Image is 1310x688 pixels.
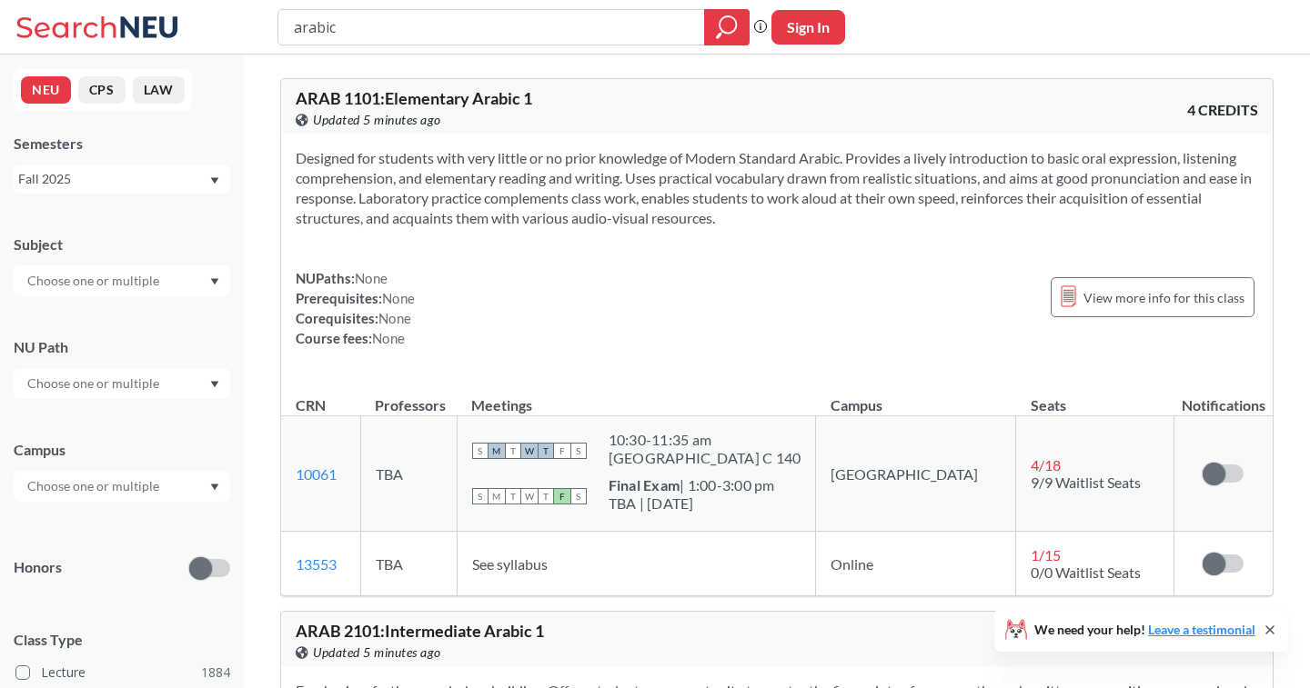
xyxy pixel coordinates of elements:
[538,488,554,504] span: T
[554,488,570,504] span: F
[382,290,415,306] span: None
[472,488,489,504] span: S
[360,416,457,532] td: TBA
[133,76,185,104] button: LAW
[18,475,171,497] input: Choose one or multiple
[554,443,570,459] span: F
[21,76,71,104] button: NEU
[210,177,219,184] svg: Dropdown arrow
[296,268,415,348] div: NUPaths: Prerequisites: Corequisites: Course fees:
[18,169,208,189] div: Fall 2025
[505,488,521,504] span: T
[210,278,219,285] svg: Dropdown arrow
[360,377,457,416] th: Professors
[472,555,548,573] span: See syllabus
[472,443,489,459] span: S
[296,465,337,483] a: 10061
[1034,623,1255,636] span: We need your help!
[609,449,801,467] div: [GEOGRAPHIC_DATA] C 140
[360,532,457,596] td: TBA
[1031,546,1061,563] span: 1 / 15
[609,476,680,494] b: Final Exam
[704,9,750,45] div: magnifying glass
[609,431,801,449] div: 10:30 - 11:35 am
[14,557,62,578] p: Honors
[292,12,691,43] input: Class, professor, course number, "phrase"
[1031,474,1141,491] span: 9/9 Waitlist Seats
[296,88,532,108] span: ARAB 1101 : Elementary Arabic 1
[609,494,775,513] div: TBA | [DATE]
[1083,286,1244,309] span: View more info for this class
[505,443,521,459] span: T
[313,110,441,130] span: Updated 5 minutes ago
[296,621,544,641] span: ARAB 2101 : Intermediate Arabic 1
[816,532,1016,596] td: Online
[538,443,554,459] span: T
[457,377,816,416] th: Meetings
[570,443,587,459] span: S
[296,395,326,415] div: CRN
[1031,456,1061,474] span: 4 / 18
[18,270,171,292] input: Choose one or multiple
[489,488,505,504] span: M
[14,165,230,194] div: Fall 2025Dropdown arrow
[14,440,230,460] div: Campus
[816,416,1016,532] td: [GEOGRAPHIC_DATA]
[1174,377,1273,416] th: Notifications
[296,148,1258,228] section: Designed for students with very little or no prior knowledge of Modern Standard Arabic. Provides ...
[489,443,505,459] span: M
[570,488,587,504] span: S
[372,330,405,346] span: None
[18,373,171,394] input: Choose one or multiple
[210,381,219,388] svg: Dropdown arrow
[1016,377,1174,416] th: Seats
[716,15,738,40] svg: magnifying glass
[1148,622,1255,637] a: Leave a testimonial
[14,368,230,399] div: Dropdown arrow
[14,265,230,296] div: Dropdown arrow
[14,471,230,502] div: Dropdown arrow
[14,234,230,254] div: Subject
[816,377,1016,416] th: Campus
[771,10,845,45] button: Sign In
[14,134,230,154] div: Semesters
[313,643,441,663] span: Updated 5 minutes ago
[201,663,230,683] span: 1884
[78,76,126,104] button: CPS
[1187,100,1258,120] span: 4 CREDITS
[521,488,538,504] span: W
[210,484,219,491] svg: Dropdown arrow
[355,270,388,286] span: None
[378,310,411,326] span: None
[296,555,337,573] a: 13553
[1031,563,1141,581] span: 0/0 Waitlist Seats
[14,630,230,650] span: Class Type
[609,476,775,494] div: | 1:00-3:00 pm
[521,443,538,459] span: W
[15,661,230,684] label: Lecture
[14,337,230,357] div: NU Path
